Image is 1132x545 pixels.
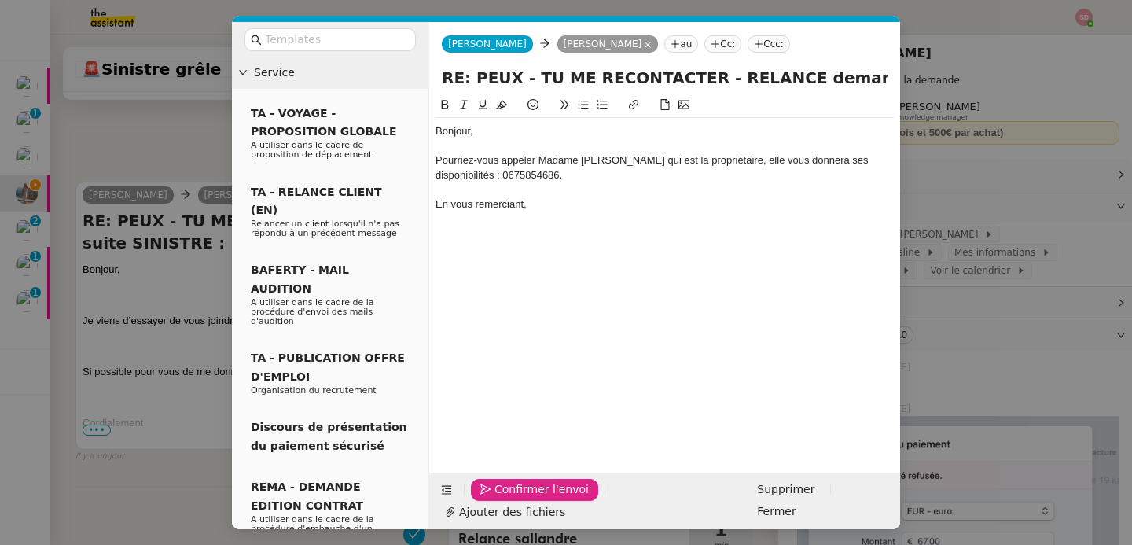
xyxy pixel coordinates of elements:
span: Organisation du recrutement [251,385,377,396]
button: Fermer [748,501,805,523]
button: Ajouter des fichiers [436,501,575,523]
span: Service [254,64,422,82]
div: Bonjour, [436,124,894,138]
span: Fermer [757,503,796,521]
span: TA - VOYAGE - PROPOSITION GLOBALE [251,107,396,138]
span: Relancer un client lorsqu'il n'a pas répondu à un précédent message [251,219,399,238]
span: Confirmer l'envoi [494,481,589,499]
div: Service [232,57,428,88]
span: [PERSON_NAME] [448,39,527,50]
span: Ajouter des fichiers [459,503,565,521]
span: A utiliser dans le cadre de la procédure d'embauche d'un nouveau salarié [251,514,374,543]
span: Discours de présentation du paiement sécurisé [251,421,407,451]
span: A utiliser dans le cadre de proposition de déplacement [251,140,372,160]
nz-tag: au [664,35,698,53]
div: En vous remerciant, [436,197,894,212]
input: Subject [442,66,888,90]
span: BAFERTY - MAIL AUDITION [251,263,349,294]
button: Confirmer l'envoi [471,479,598,501]
span: TA - PUBLICATION OFFRE D'EMPLOI [251,352,405,382]
nz-tag: Ccc: [748,35,790,53]
input: Templates [265,31,406,49]
span: REMA - DEMANDE EDITION CONTRAT [251,481,363,511]
span: Supprimer [757,481,814,499]
span: TA - RELANCE CLIENT (EN) [251,186,382,216]
nz-tag: Cc: [704,35,741,53]
nz-tag: [PERSON_NAME] [557,35,659,53]
span: A utiliser dans le cadre de la procédure d'envoi des mails d'audition [251,297,374,326]
div: Pourriez-vous appeler Madame [PERSON_NAME] qui est la propriétaire, elle vous donnera ses disponi... [436,153,894,182]
button: Supprimer [748,479,824,501]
